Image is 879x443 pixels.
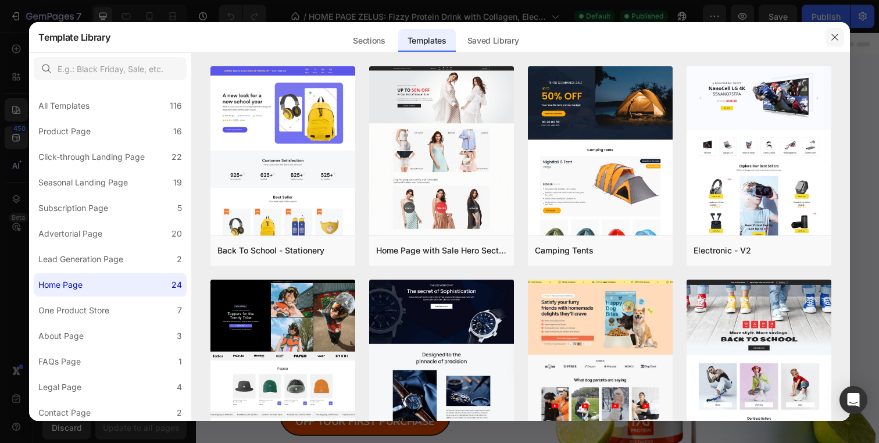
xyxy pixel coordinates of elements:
[38,303,109,317] div: One Product Store
[244,324,270,337] div: 45
[38,227,102,241] div: Advertorial Page
[13,273,332,287] p: Light, refreshing, fizzy drink flavour, packed with performance.
[528,66,673,383] img: tent.png
[95,377,251,405] p: Order [DATE] AND get 10% off your first purchase
[398,29,456,52] div: Templates
[177,303,182,317] div: 7
[13,301,162,316] strong: Less than 1 week left to save:
[34,57,187,80] input: E.g.: Black Friday, Sale, etc.
[38,201,108,215] div: Subscription Page
[38,252,123,266] div: Lead Generation Page
[13,201,332,230] p: Taste The Future of protein with our one-of-a-kind sparkling protein drink.
[344,29,394,52] div: Sections
[181,324,206,337] div: 24
[694,244,751,258] div: Electronic - V2
[217,244,324,258] div: Back To School - Stationery
[244,342,270,357] p: Second
[74,342,88,357] p: Day
[85,370,260,412] a: Order [DATE] AND get 10% off your first purchase
[13,244,332,259] p: Why choose between function and flavour?
[74,324,88,337] div: 01
[38,22,110,52] h2: Template Library
[38,99,90,113] div: All Templates
[173,176,182,190] div: 19
[535,244,594,258] div: Camping Tents
[38,176,128,190] div: Seasonal Landing Page
[38,150,145,164] div: Click-through Landing Page
[171,150,182,164] div: 22
[38,380,81,394] div: Legal Page
[177,329,182,343] div: 3
[12,112,333,193] h1: 'The World's Best Tasting Protein Drink'
[177,380,182,394] div: 4
[458,29,528,52] div: Saved Library
[178,355,182,369] div: 1
[126,342,144,357] p: Hour
[38,355,81,369] div: FAQs Page
[839,386,867,414] div: Open Intercom Messenger
[177,252,182,266] div: 2
[38,329,84,343] div: About Page
[376,244,507,258] div: Home Page with Sale Hero Section
[126,324,144,337] div: 01
[177,406,182,420] div: 2
[171,227,182,241] div: 20
[38,278,83,292] div: Home Page
[157,95,233,104] p: 100% Happy Customers
[181,342,206,357] p: Minute
[173,124,182,138] div: 16
[38,406,91,420] div: Contact Page
[170,99,182,113] div: 116
[171,278,182,292] div: 24
[38,124,91,138] div: Product Page
[177,201,182,215] div: 5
